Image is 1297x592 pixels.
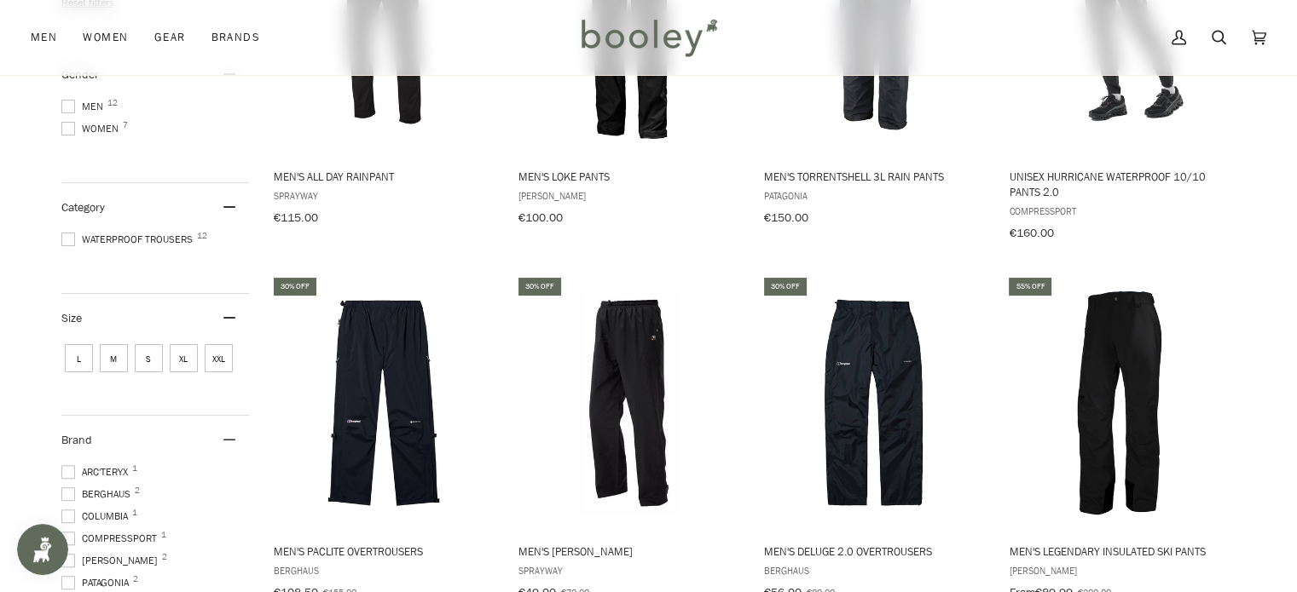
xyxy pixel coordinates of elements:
[197,232,207,240] span: 12
[65,344,93,372] span: Size: L
[162,553,167,561] span: 2
[100,344,128,372] span: Size: M
[61,509,133,524] span: Columbia
[274,278,316,296] div: 30% off
[132,509,137,517] span: 1
[107,99,118,107] span: 12
[61,575,134,590] span: Patagonia
[61,432,92,448] span: Brand
[205,344,233,372] span: Size: XXL
[31,29,57,46] span: Men
[764,543,985,559] span: Men's Deluge 2.0 Overtrousers
[518,210,563,226] span: €100.00
[1009,278,1051,296] div: 55% off
[271,290,497,516] img: Berghaus Men's Paclite Overtrousers - Booley Galway
[764,169,985,184] span: Men's Torrentshell 3L Rain Pants
[518,188,739,203] span: [PERSON_NAME]
[123,121,128,129] span: 7
[83,29,128,46] span: Women
[61,121,124,136] span: Women
[518,278,561,296] div: 30% off
[764,188,985,203] span: Patagonia
[274,563,495,578] span: Berghaus
[274,188,495,203] span: Sprayway
[518,169,739,184] span: Men's Loke Pants
[1009,169,1230,199] span: Unisex Hurricane Waterproof 10/10 Pants 2.0
[61,310,82,326] span: Size
[133,575,138,583] span: 2
[161,531,166,539] span: 1
[574,13,723,62] img: Booley
[764,278,807,296] div: 30% off
[764,563,985,578] span: Berghaus
[135,486,140,495] span: 2
[61,232,198,247] span: Waterproof Trousers
[518,543,739,559] span: Men's [PERSON_NAME]
[154,29,186,46] span: Gear
[61,486,136,502] span: Berghaus
[17,524,68,575] iframe: Button to open loyalty program pop-up
[61,464,133,480] span: Arc'teryx
[61,99,108,114] span: Men
[1006,290,1232,516] img: Helly Hansen Men's Legendary Insulated Pants Black - Booley Galway
[1009,204,1230,218] span: COMPRESSPORT
[135,344,163,372] span: Size: S
[274,169,495,184] span: Men's All Day Rainpant
[61,553,163,568] span: [PERSON_NAME]
[761,290,987,516] img: Berghaus Men's Deluge 2.0 Overtrousers - Booley Galway
[1009,563,1230,578] span: [PERSON_NAME]
[61,531,162,546] span: COMPRESSPORT
[764,210,808,226] span: €150.00
[170,344,198,372] span: Size: XL
[132,464,137,473] span: 1
[1009,225,1053,241] span: €160.00
[61,199,105,216] span: Category
[211,29,260,46] span: Brands
[274,543,495,559] span: Men's Paclite Overtrousers
[516,290,742,516] img: Sprayway Men's Santiago Rainpant Black - Booley Galway
[274,210,318,226] span: €115.00
[1009,543,1230,559] span: Men's Legendary Insulated Ski Pants
[518,563,739,578] span: Sprayway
